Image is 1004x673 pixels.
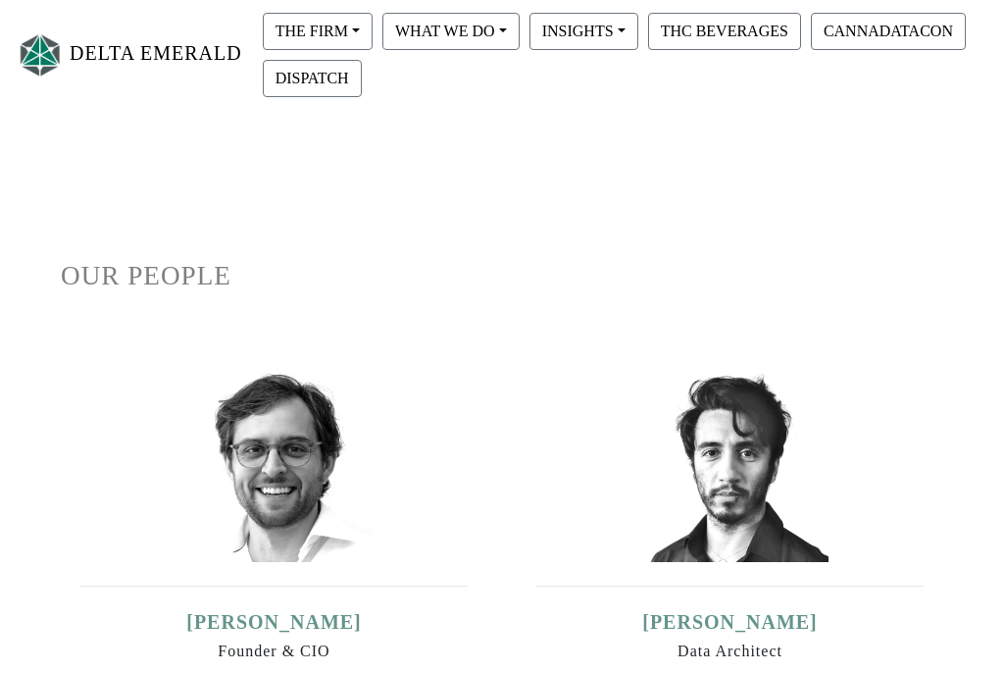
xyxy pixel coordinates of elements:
[529,13,638,50] button: INSIGHTS
[632,366,828,562] img: david
[648,13,801,50] button: THC BEVERAGES
[80,642,468,660] h6: Founder & CIO
[16,25,242,86] a: DELTA EMERALD
[61,260,943,292] h1: OUR PEOPLE
[382,13,520,50] button: WHAT WE DO
[263,60,362,97] button: DISPATCH
[258,69,367,85] a: DISPATCH
[811,13,966,50] button: CANNADATACON
[16,29,65,81] img: Logo
[536,642,924,660] h6: Data Architect
[263,13,373,50] button: THE FIRM
[186,611,362,633] a: [PERSON_NAME]
[806,22,971,38] a: CANNADATACON
[176,366,373,562] img: ian
[642,611,818,633] a: [PERSON_NAME]
[643,22,806,38] a: THC BEVERAGES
